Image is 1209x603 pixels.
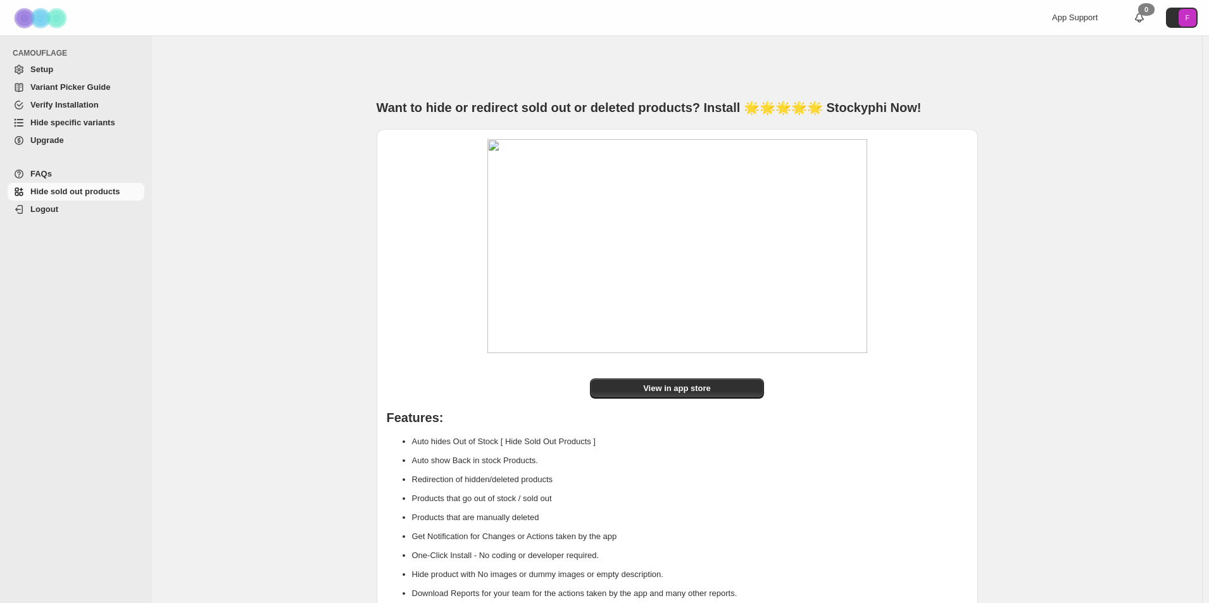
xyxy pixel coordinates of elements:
[30,118,115,127] span: Hide specific variants
[30,169,52,178] span: FAQs
[30,82,110,92] span: Variant Picker Guide
[377,99,978,116] h1: Want to hide or redirect sold out or deleted products? Install 🌟🌟🌟🌟🌟 Stockyphi Now!
[30,135,64,145] span: Upgrade
[8,132,144,149] a: Upgrade
[387,411,968,424] h1: Features:
[30,65,53,74] span: Setup
[412,527,968,546] li: Get Notification for Changes or Actions taken by the app
[30,187,120,196] span: Hide sold out products
[8,78,144,96] a: Variant Picker Guide
[590,378,764,399] a: View in app store
[412,508,968,527] li: Products that are manually deleted
[487,139,867,353] img: image
[412,584,968,603] li: Download Reports for your team for the actions taken by the app and many other reports.
[8,61,144,78] a: Setup
[1179,9,1196,27] span: Avatar with initials F
[1052,13,1098,22] span: App Support
[412,451,968,470] li: Auto show Back in stock Products.
[1166,8,1198,28] button: Avatar with initials F
[10,1,73,35] img: Camouflage
[8,165,144,183] a: FAQs
[643,382,711,395] span: View in app store
[30,100,99,109] span: Verify Installation
[8,183,144,201] a: Hide sold out products
[8,114,144,132] a: Hide specific variants
[1133,11,1146,24] a: 0
[8,201,144,218] a: Logout
[13,48,146,58] span: CAMOUFLAGE
[412,546,968,565] li: One-Click Install - No coding or developer required.
[412,432,968,451] li: Auto hides Out of Stock [ Hide Sold Out Products ]
[412,470,968,489] li: Redirection of hidden/deleted products
[8,96,144,114] a: Verify Installation
[412,489,968,508] li: Products that go out of stock / sold out
[30,204,58,214] span: Logout
[412,565,968,584] li: Hide product with No images or dummy images or empty description.
[1138,3,1155,16] div: 0
[1186,14,1190,22] text: F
